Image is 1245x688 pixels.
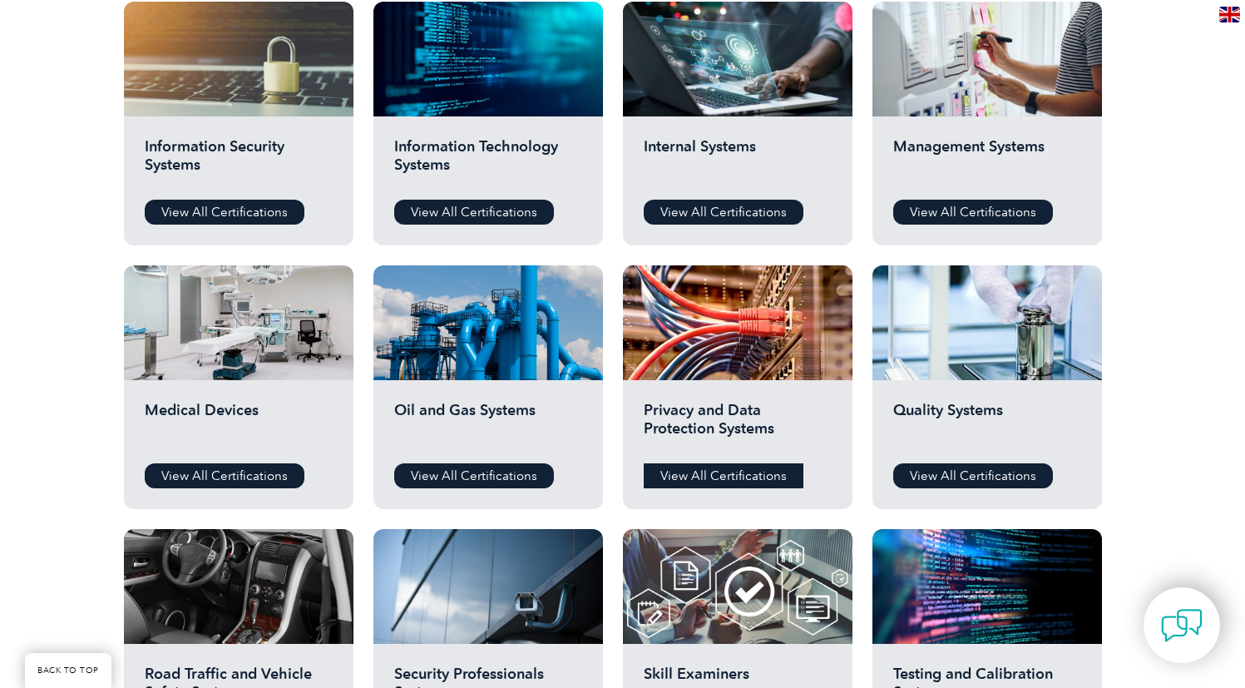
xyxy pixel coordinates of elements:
[145,137,333,187] h2: Information Security Systems
[145,463,304,488] a: View All Certifications
[394,200,554,225] a: View All Certifications
[394,463,554,488] a: View All Certifications
[145,401,333,451] h2: Medical Devices
[893,401,1081,451] h2: Quality Systems
[644,463,803,488] a: View All Certifications
[893,463,1053,488] a: View All Certifications
[145,200,304,225] a: View All Certifications
[1161,605,1203,646] img: contact-chat.png
[394,401,582,451] h2: Oil and Gas Systems
[893,137,1081,187] h2: Management Systems
[893,200,1053,225] a: View All Certifications
[1219,7,1240,22] img: en
[644,401,832,451] h2: Privacy and Data Protection Systems
[394,137,582,187] h2: Information Technology Systems
[644,137,832,187] h2: Internal Systems
[644,200,803,225] a: View All Certifications
[25,653,111,688] a: BACK TO TOP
